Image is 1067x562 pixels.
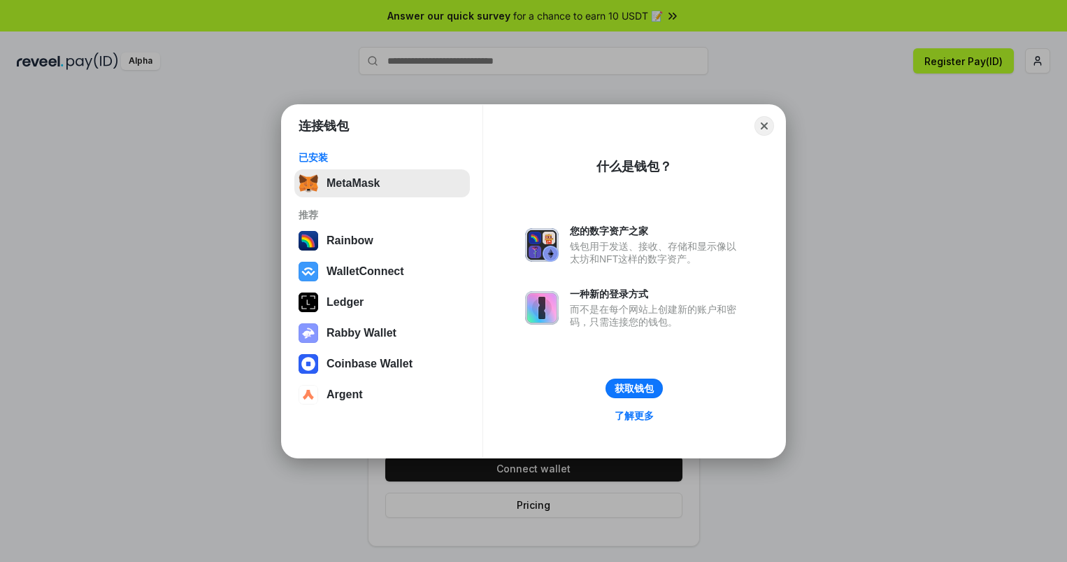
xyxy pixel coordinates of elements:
div: 您的数字资产之家 [570,225,743,237]
button: Ledger [294,288,470,316]
div: 已安装 [299,151,466,164]
img: svg+xml,%3Csvg%20xmlns%3D%22http%3A%2F%2Fwww.w3.org%2F2000%2Fsvg%22%20fill%3D%22none%22%20viewBox... [525,228,559,262]
button: WalletConnect [294,258,470,286]
img: svg+xml,%3Csvg%20xmlns%3D%22http%3A%2F%2Fwww.w3.org%2F2000%2Fsvg%22%20width%3D%2228%22%20height%3... [299,293,318,312]
button: Close [754,116,774,136]
div: Rainbow [327,234,373,247]
img: svg+xml,%3Csvg%20width%3D%2228%22%20height%3D%2228%22%20viewBox%3D%220%200%2028%2028%22%20fill%3D... [299,385,318,405]
button: 获取钱包 [606,379,663,398]
button: Rabby Wallet [294,319,470,347]
img: svg+xml,%3Csvg%20xmlns%3D%22http%3A%2F%2Fwww.w3.org%2F2000%2Fsvg%22%20fill%3D%22none%22%20viewBox... [525,291,559,325]
img: svg+xml,%3Csvg%20xmlns%3D%22http%3A%2F%2Fwww.w3.org%2F2000%2Fsvg%22%20fill%3D%22none%22%20viewBox... [299,323,318,343]
div: Rabby Wallet [327,327,396,339]
img: svg+xml,%3Csvg%20width%3D%22120%22%20height%3D%22120%22%20viewBox%3D%220%200%20120%20120%22%20fil... [299,231,318,251]
div: Coinbase Wallet [327,358,413,370]
button: Rainbow [294,227,470,255]
button: Coinbase Wallet [294,350,470,378]
img: svg+xml,%3Csvg%20width%3D%2228%22%20height%3D%2228%22%20viewBox%3D%220%200%2028%2028%22%20fill%3D... [299,262,318,281]
div: WalletConnect [327,265,404,278]
div: 钱包用于发送、接收、存储和显示像以太坊和NFT这样的数字资产。 [570,240,743,265]
img: svg+xml,%3Csvg%20fill%3D%22none%22%20height%3D%2233%22%20viewBox%3D%220%200%2035%2033%22%20width%... [299,174,318,193]
img: svg+xml,%3Csvg%20width%3D%2228%22%20height%3D%2228%22%20viewBox%3D%220%200%2028%2028%22%20fill%3D... [299,354,318,374]
div: 一种新的登录方式 [570,288,743,300]
button: MetaMask [294,169,470,197]
div: 获取钱包 [615,382,654,395]
div: Ledger [327,296,364,309]
h1: 连接钱包 [299,118,349,134]
div: Argent [327,388,363,401]
a: 了解更多 [606,407,662,425]
div: 什么是钱包？ [596,158,672,175]
div: 推荐 [299,209,466,221]
div: 而不是在每个网站上创建新的账户和密码，只需连接您的钱包。 [570,303,743,328]
button: Argent [294,381,470,409]
div: 了解更多 [615,409,654,422]
div: MetaMask [327,177,380,190]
